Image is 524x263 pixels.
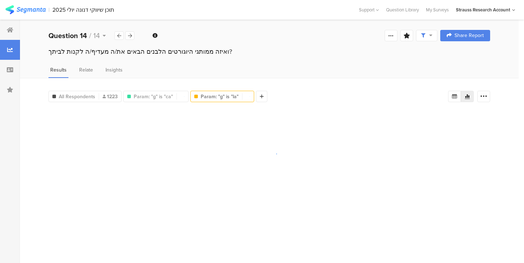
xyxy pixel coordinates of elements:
div: ואיזה ממותגי היוגורטים הלבנים הבאים את/ה מעדיף/ה לקנות לביתך? [48,47,490,56]
span: 14 [93,30,100,41]
span: Param: "g" is "la" [201,93,238,100]
span: Param: "g" is "ca" [134,93,173,100]
span: Relate [79,66,93,74]
span: All Respondents [59,93,95,100]
a: My Surveys [422,6,452,13]
div: Support [359,4,379,15]
a: Question Library [382,6,422,13]
div: תוכן שיווקי דנונה יולי 2025 [52,6,114,13]
span: Share Report [454,33,484,38]
img: segmanta logo [5,5,46,14]
div: Strauss Research Account [456,6,510,13]
span: Insights [106,66,123,74]
span: Results [50,66,67,74]
span: 1223 [103,93,118,100]
b: Question 14 [48,30,87,41]
span: / [89,30,91,41]
div: | [48,6,50,14]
